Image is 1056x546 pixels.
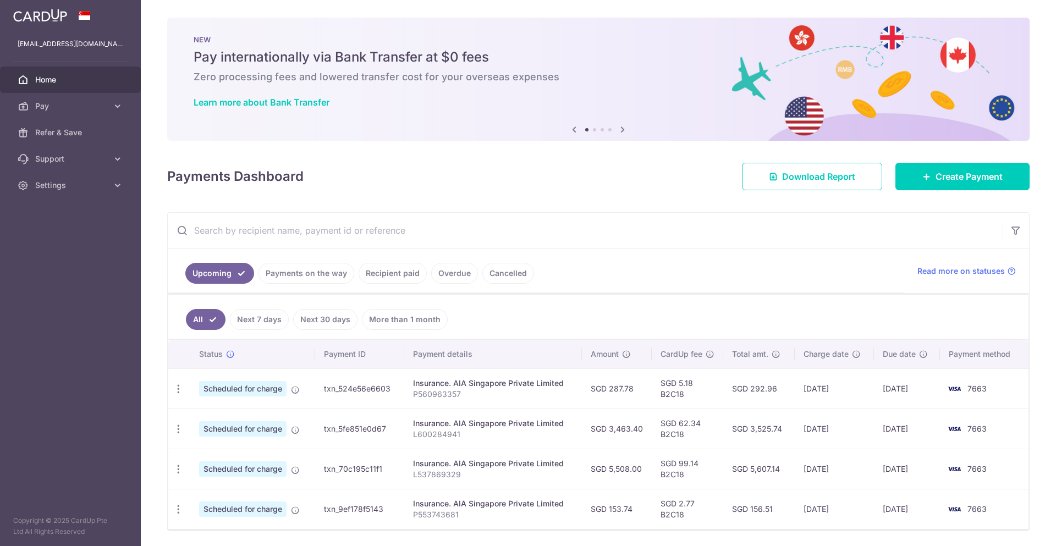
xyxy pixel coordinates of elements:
[413,418,573,429] div: Insurance. AIA Singapore Private Limited
[194,97,329,108] a: Learn more about Bank Transfer
[194,35,1003,44] p: NEW
[804,349,849,360] span: Charge date
[652,409,723,449] td: SGD 62.34 B2C18
[591,349,619,360] span: Amount
[315,489,404,529] td: txn_9ef178f5143
[782,170,855,183] span: Download Report
[661,349,702,360] span: CardUp fee
[13,9,67,22] img: CardUp
[230,309,289,330] a: Next 7 days
[315,368,404,409] td: txn_524e56e6603
[652,368,723,409] td: SGD 5.18 B2C18
[413,378,573,389] div: Insurance. AIA Singapore Private Limited
[732,349,768,360] span: Total amt.
[315,409,404,449] td: txn_5fe851e0d67
[652,489,723,529] td: SGD 2.77 B2C18
[967,504,987,514] span: 7663
[431,263,478,284] a: Overdue
[943,503,965,516] img: Bank Card
[199,381,287,396] span: Scheduled for charge
[742,163,882,190] a: Download Report
[723,409,795,449] td: SGD 3,525.74
[35,180,108,191] span: Settings
[943,422,965,435] img: Bank Card
[35,153,108,164] span: Support
[883,349,916,360] span: Due date
[874,489,940,529] td: [DATE]
[582,368,652,409] td: SGD 287.78
[413,509,573,520] p: P553743681
[413,429,573,440] p: L600284941
[185,263,254,284] a: Upcoming
[293,309,358,330] a: Next 30 days
[795,368,874,409] td: [DATE]
[874,368,940,409] td: [DATE]
[582,409,652,449] td: SGD 3,463.40
[168,213,1003,248] input: Search by recipient name, payment id or reference
[723,449,795,489] td: SGD 5,607.14
[723,489,795,529] td: SGD 156.51
[315,449,404,489] td: txn_70c195c11f1
[359,263,427,284] a: Recipient paid
[194,48,1003,66] h5: Pay internationally via Bank Transfer at $0 fees
[795,449,874,489] td: [DATE]
[167,18,1030,141] img: Bank transfer banner
[199,349,223,360] span: Status
[967,384,987,393] span: 7663
[582,489,652,529] td: SGD 153.74
[967,464,987,473] span: 7663
[936,170,1003,183] span: Create Payment
[723,368,795,409] td: SGD 292.96
[482,263,534,284] a: Cancelled
[967,424,987,433] span: 7663
[795,409,874,449] td: [DATE]
[413,498,573,509] div: Insurance. AIA Singapore Private Limited
[874,449,940,489] td: [DATE]
[404,340,582,368] th: Payment details
[582,449,652,489] td: SGD 5,508.00
[413,458,573,469] div: Insurance. AIA Singapore Private Limited
[940,340,1028,368] th: Payment method
[917,266,1005,277] span: Read more on statuses
[362,309,448,330] a: More than 1 month
[18,38,123,49] p: [EMAIL_ADDRESS][DOMAIN_NAME]
[35,101,108,112] span: Pay
[199,501,287,517] span: Scheduled for charge
[413,469,573,480] p: L537869329
[917,266,1016,277] a: Read more on statuses
[652,449,723,489] td: SGD 99.14 B2C18
[895,163,1030,190] a: Create Payment
[167,167,304,186] h4: Payments Dashboard
[199,461,287,477] span: Scheduled for charge
[35,74,108,85] span: Home
[943,382,965,395] img: Bank Card
[874,409,940,449] td: [DATE]
[413,389,573,400] p: P560963357
[199,421,287,437] span: Scheduled for charge
[258,263,354,284] a: Payments on the way
[943,462,965,476] img: Bank Card
[795,489,874,529] td: [DATE]
[194,70,1003,84] h6: Zero processing fees and lowered transfer cost for your overseas expenses
[186,309,226,330] a: All
[315,340,404,368] th: Payment ID
[35,127,108,138] span: Refer & Save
